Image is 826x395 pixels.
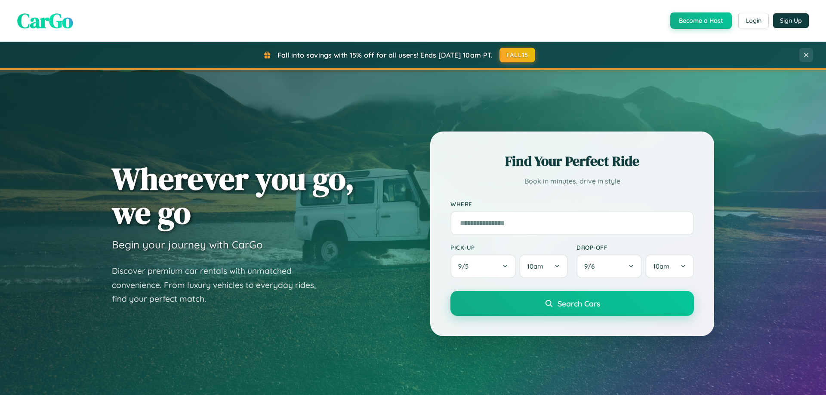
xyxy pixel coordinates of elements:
[576,244,694,251] label: Drop-off
[584,262,599,270] span: 9 / 6
[450,200,694,208] label: Where
[558,299,600,308] span: Search Cars
[450,254,516,278] button: 9/5
[645,254,694,278] button: 10am
[499,48,536,62] button: FALL15
[576,254,642,278] button: 9/6
[17,6,73,35] span: CarGo
[112,264,327,306] p: Discover premium car rentals with unmatched convenience. From luxury vehicles to everyday rides, ...
[773,13,809,28] button: Sign Up
[738,13,769,28] button: Login
[112,238,263,251] h3: Begin your journey with CarGo
[112,162,354,230] h1: Wherever you go, we go
[277,51,493,59] span: Fall into savings with 15% off for all users! Ends [DATE] 10am PT.
[527,262,543,270] span: 10am
[450,152,694,171] h2: Find Your Perfect Ride
[450,175,694,187] p: Book in minutes, drive in style
[519,254,568,278] button: 10am
[450,291,694,316] button: Search Cars
[458,262,473,270] span: 9 / 5
[653,262,669,270] span: 10am
[670,12,732,29] button: Become a Host
[450,244,568,251] label: Pick-up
